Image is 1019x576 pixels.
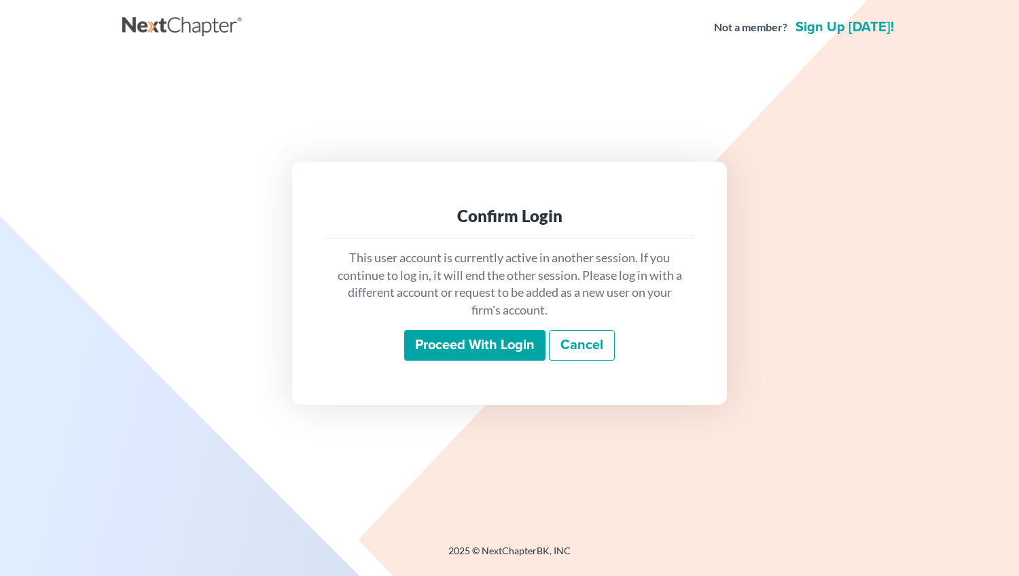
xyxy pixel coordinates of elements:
[336,249,683,319] p: This user account is currently active in another session. If you continue to log in, it will end ...
[793,20,897,34] a: Sign up [DATE]!
[404,330,546,361] input: Proceed with login
[549,330,615,361] a: Cancel
[122,544,897,569] div: 2025 © NextChapterBK, INC
[714,20,787,35] strong: Not a member?
[336,205,683,227] div: Confirm Login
